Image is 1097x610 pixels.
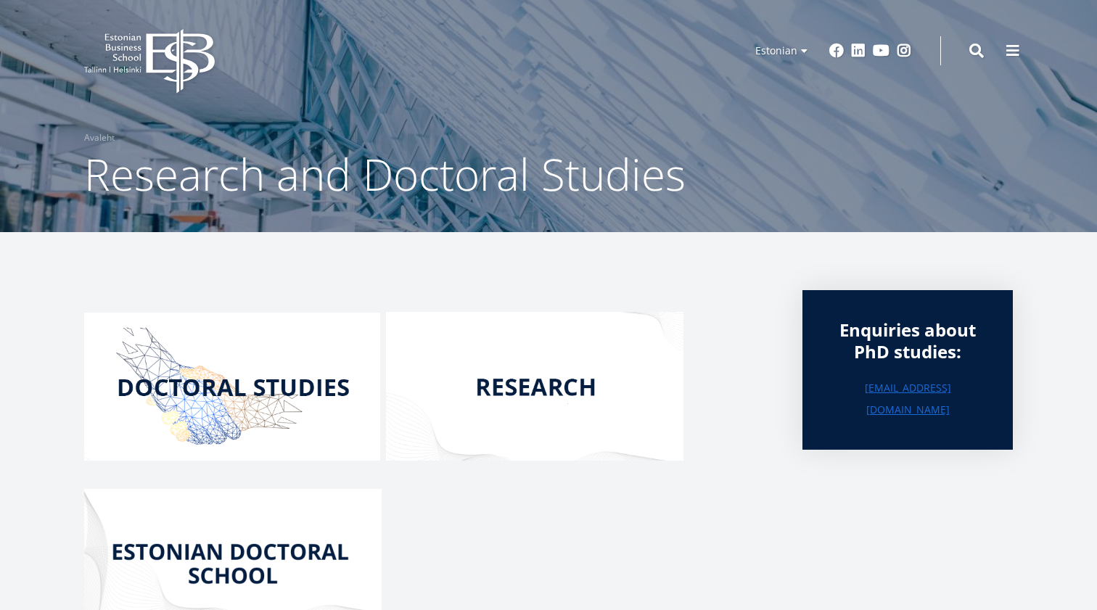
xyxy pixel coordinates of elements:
[873,44,889,58] a: Youtube
[897,44,911,58] a: Instagram
[84,131,115,145] a: Avaleht
[831,319,984,363] div: Enquiries about PhD studies:
[829,44,844,58] a: Facebook
[851,44,866,58] a: Linkedin
[84,144,686,204] span: Research and Doctoral Studies
[831,377,984,421] a: [EMAIL_ADDRESS][DOMAIN_NAME]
